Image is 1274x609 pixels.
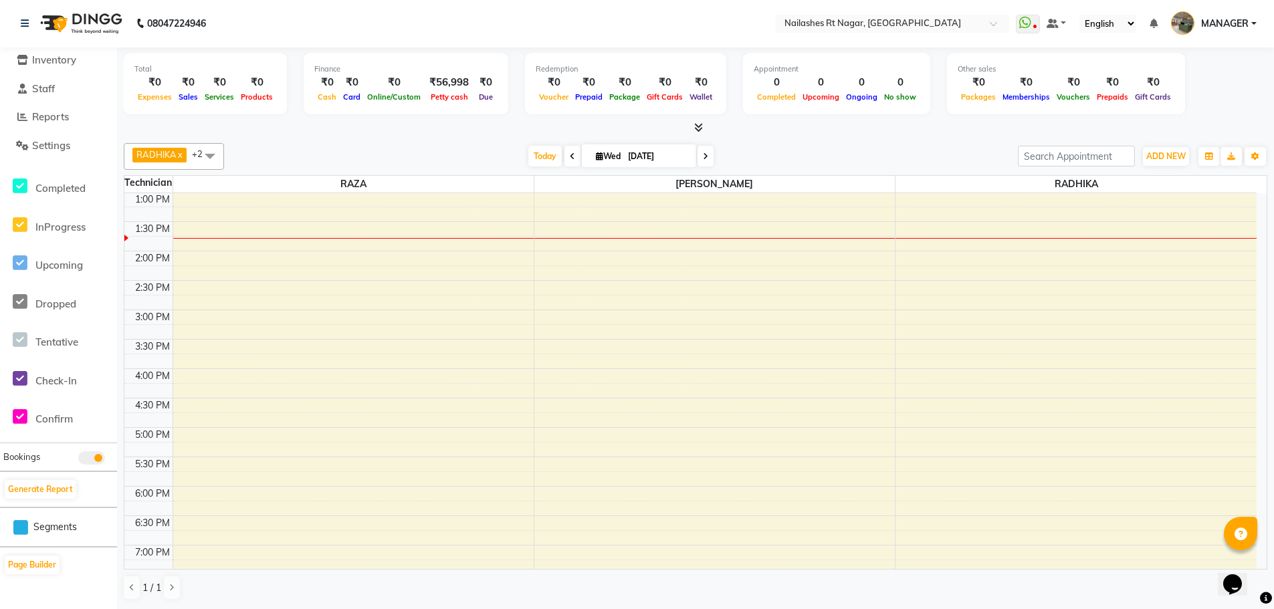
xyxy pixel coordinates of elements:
[147,5,206,42] b: 08047224946
[1146,151,1186,161] span: ADD NEW
[424,75,474,90] div: ₹56,998
[1143,147,1189,166] button: ADD NEW
[132,545,173,560] div: 7:00 PM
[799,92,843,102] span: Upcoming
[686,92,716,102] span: Wallet
[475,92,496,102] span: Due
[427,92,471,102] span: Petty cash
[132,428,173,442] div: 5:00 PM
[1093,92,1132,102] span: Prepaids
[132,487,173,501] div: 6:00 PM
[799,75,843,90] div: 0
[142,581,161,595] span: 1 / 1
[132,222,173,236] div: 1:30 PM
[843,75,881,90] div: 0
[1093,75,1132,90] div: ₹0
[340,92,364,102] span: Card
[32,139,70,152] span: Settings
[3,53,114,68] a: Inventory
[3,110,114,125] a: Reports
[32,110,69,123] span: Reports
[314,75,340,90] div: ₹0
[624,146,691,166] input: 2025-09-03
[686,75,716,90] div: ₹0
[593,151,624,161] span: Wed
[192,148,213,159] span: +2
[134,92,175,102] span: Expenses
[32,82,55,95] span: Staff
[881,92,920,102] span: No show
[1132,75,1174,90] div: ₹0
[34,5,126,42] img: logo
[1053,92,1093,102] span: Vouchers
[881,75,920,90] div: 0
[132,281,173,295] div: 2:30 PM
[5,556,60,574] button: Page Builder
[35,259,83,271] span: Upcoming
[33,520,77,534] span: Segments
[999,75,1053,90] div: ₹0
[606,92,643,102] span: Package
[3,138,114,154] a: Settings
[843,92,881,102] span: Ongoing
[177,149,183,160] a: x
[1132,92,1174,102] span: Gift Cards
[132,398,173,412] div: 4:30 PM
[3,451,40,462] span: Bookings
[895,176,1257,193] span: RADHIKA
[201,92,237,102] span: Services
[35,221,86,233] span: InProgress
[132,516,173,530] div: 6:30 PM
[132,193,173,207] div: 1:00 PM
[132,457,173,471] div: 5:30 PM
[35,336,78,348] span: Tentative
[175,75,201,90] div: ₹0
[132,251,173,265] div: 2:00 PM
[175,92,201,102] span: Sales
[132,369,173,383] div: 4:00 PM
[754,64,920,75] div: Appointment
[132,310,173,324] div: 3:00 PM
[643,75,686,90] div: ₹0
[35,182,86,195] span: Completed
[958,92,999,102] span: Packages
[237,92,276,102] span: Products
[173,176,534,193] span: RAZA
[536,92,572,102] span: Voucher
[314,92,340,102] span: Cash
[754,92,799,102] span: Completed
[134,64,276,75] div: Total
[536,64,716,75] div: Redemption
[35,297,76,310] span: Dropped
[1018,146,1135,166] input: Search Appointment
[364,75,424,90] div: ₹0
[314,64,498,75] div: Finance
[201,75,237,90] div: ₹0
[474,75,498,90] div: ₹0
[32,53,76,66] span: Inventory
[536,75,572,90] div: ₹0
[643,92,686,102] span: Gift Cards
[958,75,999,90] div: ₹0
[364,92,424,102] span: Online/Custom
[754,75,799,90] div: 0
[35,374,77,387] span: Check-In
[5,480,76,499] button: Generate Report
[3,82,114,97] a: Staff
[1171,11,1194,35] img: MANAGER
[132,340,173,354] div: 3:30 PM
[572,92,606,102] span: Prepaid
[134,75,175,90] div: ₹0
[1201,17,1249,31] span: MANAGER
[340,75,364,90] div: ₹0
[1053,75,1093,90] div: ₹0
[35,412,73,425] span: Confirm
[534,176,895,193] span: [PERSON_NAME]
[999,92,1053,102] span: Memberships
[958,64,1174,75] div: Other sales
[237,75,276,90] div: ₹0
[124,176,173,190] div: Technician
[136,149,177,160] span: RADHIKA
[572,75,606,90] div: ₹0
[1218,556,1261,596] iframe: chat widget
